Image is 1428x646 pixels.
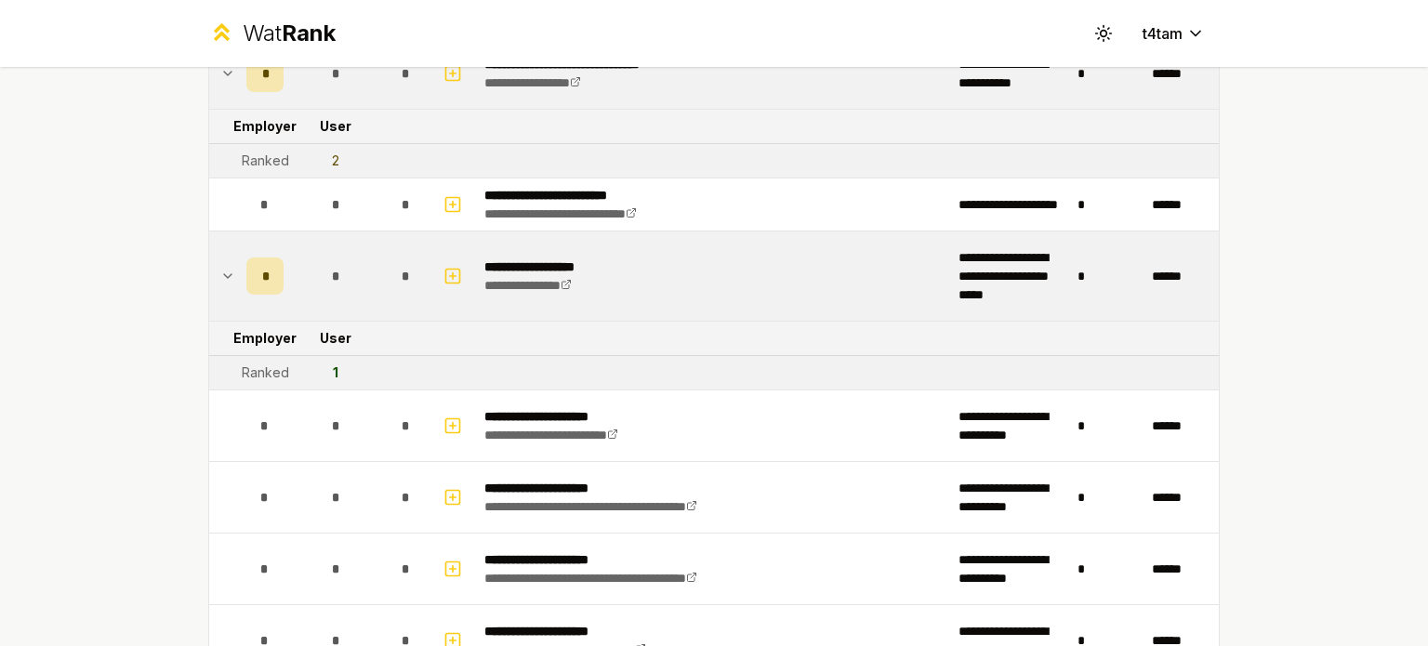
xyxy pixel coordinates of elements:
[1143,22,1183,45] span: t4tam
[242,152,289,170] div: Ranked
[243,19,336,48] div: Wat
[282,20,336,46] span: Rank
[239,322,291,355] td: Employer
[291,322,380,355] td: User
[332,152,339,170] div: 2
[239,110,291,143] td: Employer
[242,363,289,382] div: Ranked
[1128,17,1220,50] button: t4tam
[333,363,338,382] div: 1
[291,110,380,143] td: User
[208,19,336,48] a: WatRank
